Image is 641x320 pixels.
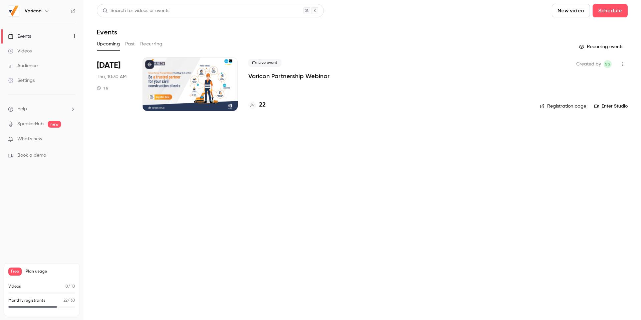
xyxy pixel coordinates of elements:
[97,28,117,36] h1: Events
[594,103,628,110] a: Enter Studio
[17,152,46,159] span: Book a demo
[17,136,42,143] span: What's new
[17,121,44,128] a: SpeakerHub
[605,60,610,68] span: SS
[26,269,75,274] span: Plan usage
[97,73,127,80] span: Thu, 10:30 AM
[593,4,628,17] button: Schedule
[63,298,75,304] p: / 30
[8,268,22,276] span: Free
[8,77,35,84] div: Settings
[248,59,281,67] span: Live event
[8,284,21,290] p: Videos
[259,101,266,110] h4: 22
[8,106,75,113] li: help-dropdown-opener
[125,39,135,49] button: Past
[540,103,586,110] a: Registration page
[552,4,590,17] button: New video
[17,106,27,113] span: Help
[576,41,628,52] button: Recurring events
[65,285,68,289] span: 0
[604,60,612,68] span: Sid Shrestha
[97,60,121,71] span: [DATE]
[63,299,67,303] span: 22
[248,101,266,110] a: 22
[65,284,75,290] p: / 10
[48,121,61,128] span: new
[8,33,31,40] div: Events
[8,62,38,69] div: Audience
[8,48,32,54] div: Videos
[102,7,169,14] div: Search for videos or events
[97,86,108,91] div: 1 h
[97,39,120,49] button: Upcoming
[8,6,19,16] img: Varicon
[248,72,330,80] a: Varicon Partnership Webinar
[140,39,163,49] button: Recurring
[25,8,41,14] h6: Varicon
[576,60,601,68] span: Created by
[97,57,132,111] div: Aug 21 Thu, 10:30 AM (Australia/Melbourne)
[67,136,75,142] iframe: Noticeable Trigger
[8,298,45,304] p: Monthly registrants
